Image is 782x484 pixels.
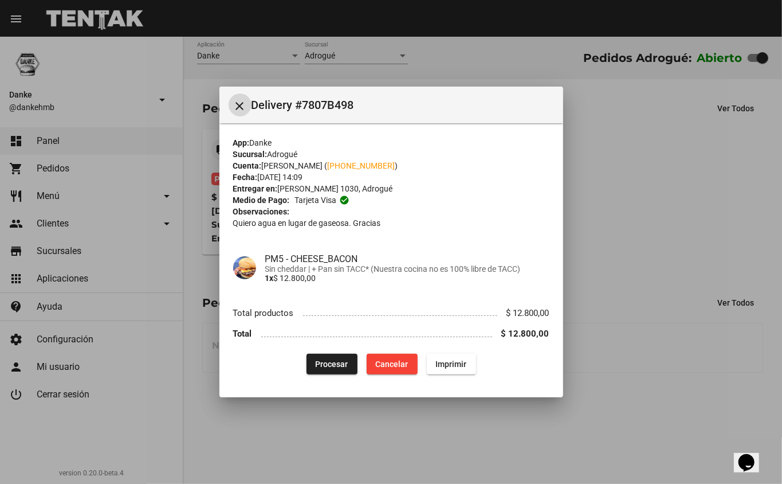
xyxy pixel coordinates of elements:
[233,256,256,279] img: c9faa3eb-0ec4-43b9-b4c4-2232074fda8e.png
[233,137,549,149] div: Danke
[233,217,549,229] p: Quiero agua en lugar de gaseosa. Gracias
[233,99,247,113] mat-icon: Cerrar
[229,93,252,116] button: Cerrar
[233,161,262,170] strong: Cuenta:
[306,354,357,374] button: Procesar
[233,207,290,216] strong: Observaciones:
[427,354,476,374] button: Imprimir
[233,150,268,159] strong: Sucursal:
[233,160,549,171] div: [PERSON_NAME] ( )
[734,438,771,473] iframe: chat widget
[376,360,408,369] span: Cancelar
[265,274,274,283] b: 1x
[252,96,554,114] span: Delivery #7807B498
[233,171,549,183] div: [DATE] 14:09
[265,264,549,274] span: Sin cheddar | + Pan sin TACC* (Nuestra cocina no es 100% libre de TACC)
[233,149,549,160] div: Adrogué
[294,194,336,206] span: Tarjeta visa
[233,302,549,323] li: Total productos $ 12.800,00
[316,360,348,369] span: Procesar
[367,354,418,374] button: Cancelar
[328,161,395,170] a: [PHONE_NUMBER]
[233,173,258,182] strong: Fecha:
[233,183,549,194] div: [PERSON_NAME] 1030, Adrogué
[233,184,278,193] strong: Entregar en:
[233,194,290,206] strong: Medio de Pago:
[265,253,549,264] h4: PM5 - CHEESE_BACON
[233,323,549,345] li: Total $ 12.800,00
[233,138,250,147] strong: App:
[436,360,467,369] span: Imprimir
[339,195,349,205] mat-icon: check_circle
[265,274,549,283] p: $ 12.800,00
